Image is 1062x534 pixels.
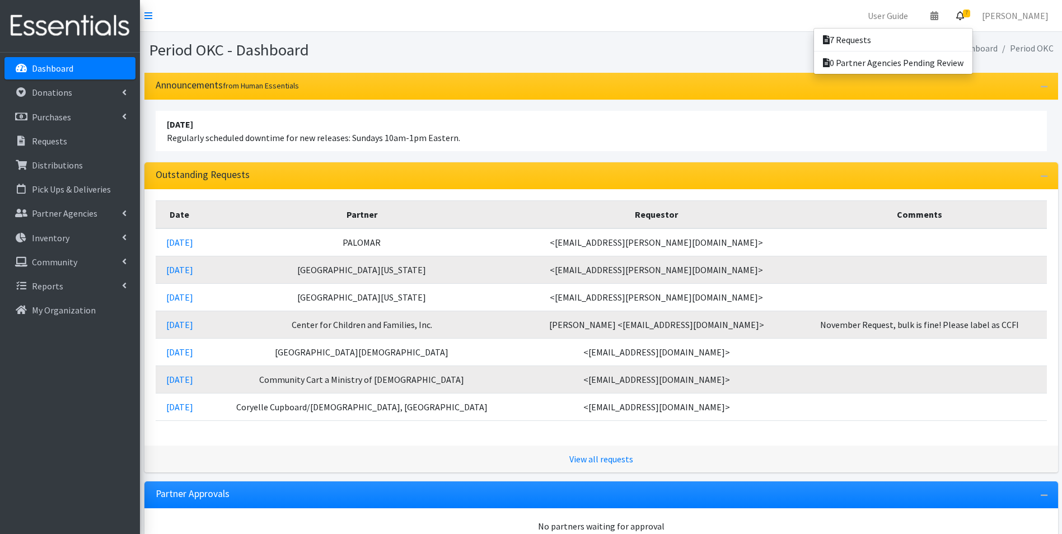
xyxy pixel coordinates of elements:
a: Community [4,251,135,273]
td: <[EMAIL_ADDRESS][PERSON_NAME][DOMAIN_NAME]> [520,256,793,283]
td: PALOMAR [204,228,520,256]
td: [GEOGRAPHIC_DATA][DEMOGRAPHIC_DATA] [204,338,520,366]
a: Partner Agencies [4,202,135,224]
a: [DATE] [166,401,193,413]
th: Date [156,200,204,228]
td: <[EMAIL_ADDRESS][DOMAIN_NAME]> [520,393,793,420]
a: Donations [4,81,135,104]
p: Partner Agencies [32,208,97,219]
p: Donations [32,87,72,98]
td: [GEOGRAPHIC_DATA][US_STATE] [204,256,520,283]
p: Pick Ups & Deliveries [32,184,111,195]
a: [DATE] [166,237,193,248]
th: Partner [204,200,520,228]
h3: Partner Approvals [156,488,230,500]
a: Pick Ups & Deliveries [4,178,135,200]
td: Community Cart a Ministry of [DEMOGRAPHIC_DATA] [204,366,520,393]
a: Purchases [4,106,135,128]
td: <[EMAIL_ADDRESS][PERSON_NAME][DOMAIN_NAME]> [520,283,793,311]
td: [GEOGRAPHIC_DATA][US_STATE] [204,283,520,311]
span: 7 [963,10,970,17]
a: Distributions [4,154,135,176]
a: [DATE] [166,292,193,303]
a: 0 Partner Agencies Pending Review [814,51,972,74]
th: Comments [793,200,1046,228]
a: Requests [4,130,135,152]
td: <[EMAIL_ADDRESS][DOMAIN_NAME]> [520,366,793,393]
td: Center for Children and Families, Inc. [204,311,520,338]
td: November Request, bulk is fine! Please label as CCFI [793,311,1046,338]
li: Regularly scheduled downtime for new releases: Sundays 10am-1pm Eastern. [156,111,1047,151]
td: <[EMAIL_ADDRESS][DOMAIN_NAME]> [520,338,793,366]
td: [PERSON_NAME] <[EMAIL_ADDRESS][DOMAIN_NAME]> [520,311,793,338]
a: My Organization [4,299,135,321]
p: My Organization [32,305,96,316]
td: <[EMAIL_ADDRESS][PERSON_NAME][DOMAIN_NAME]> [520,228,793,256]
small: from Human Essentials [223,81,299,91]
a: [DATE] [166,346,193,358]
h3: Announcements [156,79,299,91]
a: [DATE] [166,319,193,330]
div: No partners waiting for approval [156,519,1047,533]
h3: Outstanding Requests [156,169,250,181]
td: Coryelle Cupboard/[DEMOGRAPHIC_DATA], [GEOGRAPHIC_DATA] [204,393,520,420]
p: Requests [32,135,67,147]
strong: [DATE] [167,119,193,130]
a: [DATE] [166,374,193,385]
a: Inventory [4,227,135,249]
p: Purchases [32,111,71,123]
h1: Period OKC - Dashboard [149,40,597,60]
p: Reports [32,280,63,292]
a: Reports [4,275,135,297]
a: 7 [947,4,973,27]
img: HumanEssentials [4,7,135,45]
li: Period OKC [998,40,1054,57]
a: [DATE] [166,264,193,275]
a: View all requests [569,453,633,465]
p: Inventory [32,232,69,243]
p: Dashboard [32,63,73,74]
a: [PERSON_NAME] [973,4,1058,27]
a: User Guide [859,4,917,27]
p: Distributions [32,160,83,171]
a: 7 Requests [814,29,972,51]
p: Community [32,256,77,268]
th: Requestor [520,200,793,228]
a: Dashboard [4,57,135,79]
